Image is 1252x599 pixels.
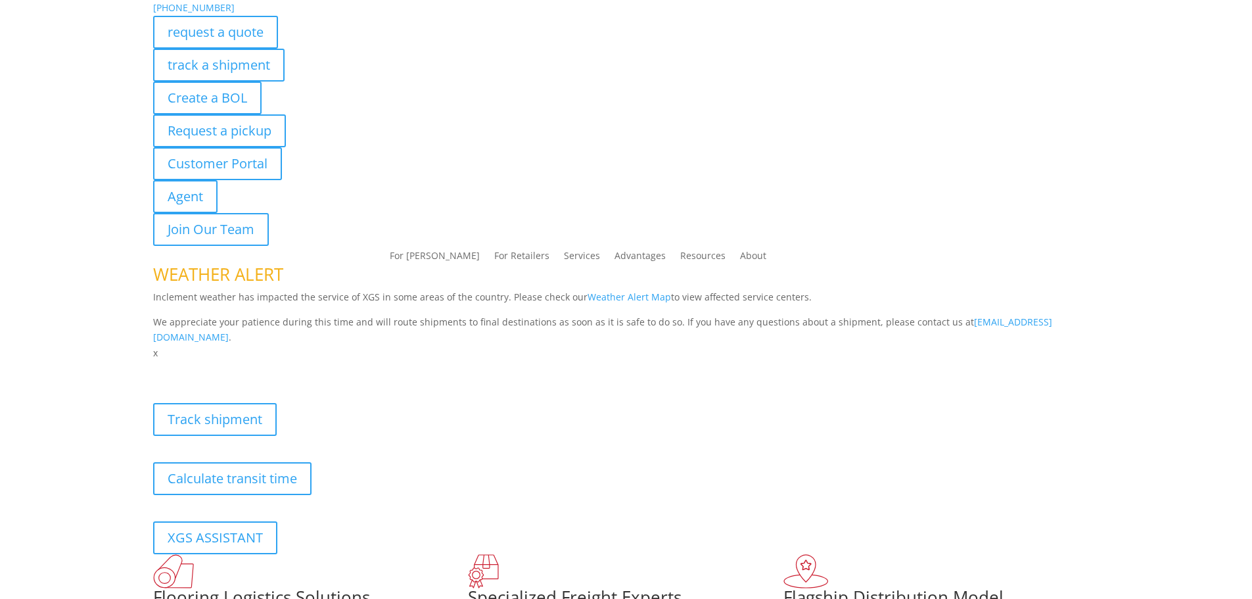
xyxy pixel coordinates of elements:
img: xgs-icon-focused-on-flooring-red [468,554,499,588]
a: request a quote [153,16,278,49]
p: x [153,345,1100,361]
b: Visibility, transparency, and control for your entire supply chain. [153,363,446,375]
a: Calculate transit time [153,462,312,495]
a: Create a BOL [153,82,262,114]
a: For Retailers [494,251,549,266]
a: Services [564,251,600,266]
a: Advantages [614,251,666,266]
p: We appreciate your patience during this time and will route shipments to final destinations as so... [153,314,1100,346]
img: xgs-icon-flagship-distribution-model-red [783,554,829,588]
img: xgs-icon-total-supply-chain-intelligence-red [153,554,194,588]
a: XGS ASSISTANT [153,521,277,554]
p: Inclement weather has impacted the service of XGS in some areas of the country. Please check our ... [153,289,1100,314]
a: Request a pickup [153,114,286,147]
a: Weather Alert Map [588,291,671,303]
a: Track shipment [153,403,277,436]
a: Resources [680,251,726,266]
a: track a shipment [153,49,285,82]
a: For [PERSON_NAME] [390,251,480,266]
a: [PHONE_NUMBER] [153,1,235,14]
a: About [740,251,766,266]
a: Customer Portal [153,147,282,180]
a: Agent [153,180,218,213]
span: WEATHER ALERT [153,262,283,286]
a: Join Our Team [153,213,269,246]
